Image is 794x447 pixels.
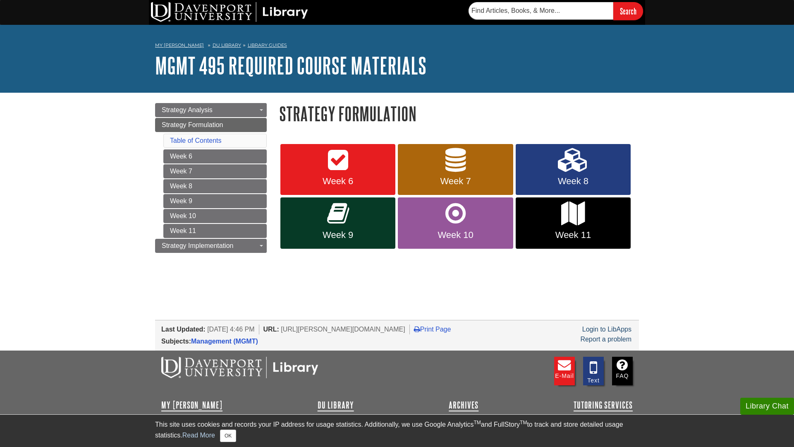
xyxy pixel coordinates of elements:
[469,2,613,19] input: Find Articles, Books, & More...
[404,176,507,187] span: Week 7
[163,194,267,208] a: Week 9
[161,357,318,378] img: DU Libraries
[613,2,643,20] input: Search
[522,230,624,240] span: Week 11
[155,42,204,49] a: My [PERSON_NAME]
[155,118,267,132] a: Strategy Formulation
[612,357,633,385] a: FAQ
[522,176,624,187] span: Week 8
[248,42,287,48] a: Library Guides
[474,420,481,425] sup: TM
[161,338,191,345] span: Subjects:
[182,432,215,439] a: Read More
[583,357,604,385] a: Text
[280,144,395,195] a: Week 6
[287,230,389,240] span: Week 9
[279,103,639,124] h1: Strategy Formulation
[220,430,236,442] button: Close
[449,400,478,410] a: Archives
[191,338,258,345] a: Management (MGMT)
[161,400,222,410] a: My [PERSON_NAME]
[398,144,513,195] a: Week 7
[582,326,631,333] a: Login to LibApps
[163,209,267,223] a: Week 10
[162,106,213,113] span: Strategy Analysis
[574,400,633,410] a: Tutoring Services
[281,326,405,333] span: [URL][PERSON_NAME][DOMAIN_NAME]
[554,357,575,385] a: E-mail
[469,2,643,20] form: Searches DU Library's articles, books, and more
[162,242,233,249] span: Strategy Implementation
[516,144,631,195] a: Week 8
[280,197,395,249] a: Week 9
[155,103,267,117] a: Strategy Analysis
[414,326,420,332] i: Print Page
[161,326,206,333] span: Last Updated:
[155,103,267,253] div: Guide Page Menu
[155,420,639,442] div: This site uses cookies and records your IP address for usage statistics. Additionally, we use Goo...
[155,239,267,253] a: Strategy Implementation
[155,40,639,53] nav: breadcrumb
[163,179,267,193] a: Week 8
[151,2,308,22] img: DU Library
[516,197,631,249] a: Week 11
[520,420,527,425] sup: TM
[398,197,513,249] a: Week 10
[580,336,631,343] a: Report a problem
[414,326,451,333] a: Print Page
[162,121,223,128] span: Strategy Formulation
[404,230,507,240] span: Week 10
[287,176,389,187] span: Week 6
[263,326,279,333] span: URL:
[170,137,222,144] a: Table of Contents
[163,149,267,163] a: Week 6
[207,326,254,333] span: [DATE] 4:46 PM
[740,398,794,415] button: Library Chat
[318,400,354,410] a: DU Library
[163,164,267,178] a: Week 7
[155,53,426,78] a: MGMT 495 Required Course Materials
[163,224,267,238] a: Week 11
[213,42,241,48] a: DU Library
